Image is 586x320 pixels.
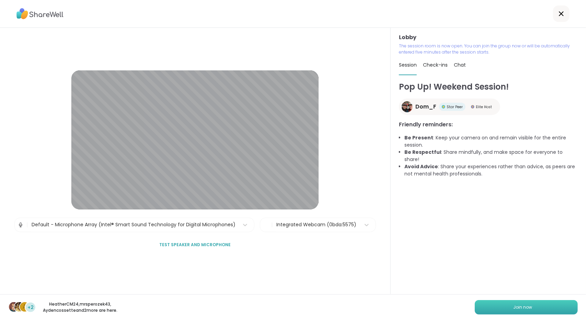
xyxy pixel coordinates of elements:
[27,304,34,311] span: +2
[404,163,438,170] b: Avoid Advice
[23,302,27,311] span: A
[18,218,24,232] img: Microphone
[42,301,119,313] p: HeatherCM24 , mrsperozek43 , Aydencossette and 2 more are here.
[447,104,463,110] span: Star Peer
[404,163,578,178] li: : Share your experiences rather than advice, as peers are not mental health professionals.
[263,218,269,232] img: Camera
[26,218,28,232] span: |
[32,221,235,228] div: Default - Microphone Array (Intel® Smart Sound Technology for Digital Microphones)
[402,101,413,112] img: Dom_F
[476,104,492,110] span: Elite Host
[399,61,417,68] span: Session
[159,242,231,248] span: Test speaker and microphone
[157,238,233,252] button: Test speaker and microphone
[471,105,474,108] img: Elite Host
[404,149,441,156] b: Be Respectful
[404,134,433,141] b: Be Present
[423,61,448,68] span: Check-ins
[399,81,578,93] h1: Pop Up! Weekend Session!
[399,99,500,115] a: Dom_FDom_FStar PeerStar PeerElite HostElite Host
[277,221,357,228] div: Integrated Webcam (0bda:5575)
[454,61,466,68] span: Chat
[272,218,274,232] span: |
[399,33,578,42] h3: Lobby
[9,302,19,312] img: HeatherCM24
[514,304,532,310] span: Join now
[404,134,578,149] li: : Keep your camera on and remain visible for the entire session.
[442,105,445,108] img: Star Peer
[399,43,578,55] p: The session room is now open. You can join the group now or will be automatically entered five mi...
[535,305,539,309] img: ShareWell Logomark
[404,149,578,163] li: : Share mindfully, and make space for everyone to share!
[14,302,24,312] img: mrsperozek43
[475,300,578,315] button: Join now
[415,103,436,111] span: Dom_F
[399,121,578,129] h3: Friendly reminders:
[16,6,64,22] img: ShareWell Logo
